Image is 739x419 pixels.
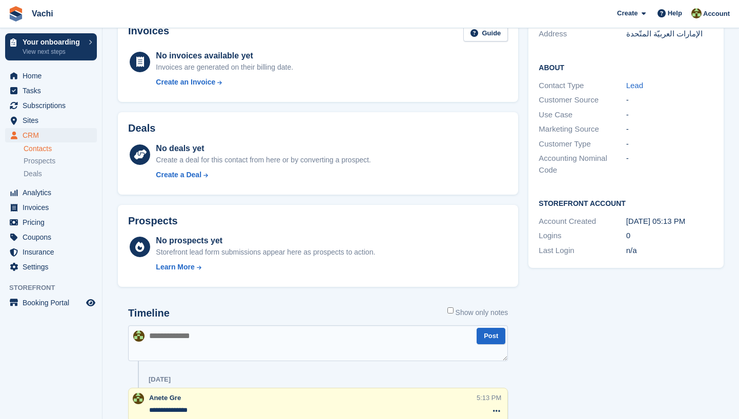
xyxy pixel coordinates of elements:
[5,185,97,200] a: menu
[24,169,42,179] span: Deals
[23,38,84,46] p: Your onboarding
[23,98,84,113] span: Subscriptions
[23,185,84,200] span: Analytics
[5,113,97,128] a: menu
[23,296,84,310] span: Booking Portal
[156,155,371,165] div: Create a deal for this contact from here or by converting a prospect.
[128,122,155,134] h2: Deals
[5,83,97,98] a: menu
[5,200,97,215] a: menu
[703,9,730,19] span: Account
[5,33,97,60] a: Your onboarding View next steps
[156,235,375,247] div: No prospects yet
[626,216,713,227] div: [DATE] 05:13 PM
[23,200,84,215] span: Invoices
[617,8,638,18] span: Create
[28,5,57,22] a: Vachi
[23,83,84,98] span: Tasks
[5,69,97,83] a: menu
[626,28,713,40] div: الإمارات العربيّة المتّحدة
[5,245,97,259] a: menu
[691,8,702,18] img: Anete Gre
[5,260,97,274] a: menu
[626,138,713,150] div: -
[156,170,371,180] a: Create a Deal
[539,62,713,72] h2: About
[23,245,84,259] span: Insurance
[23,260,84,274] span: Settings
[5,98,97,113] a: menu
[23,215,84,229] span: Pricing
[24,156,97,166] a: Prospects
[128,25,169,42] h2: Invoices
[133,393,144,404] img: Anete Gre
[156,77,293,88] a: Create an Invoice
[23,230,84,244] span: Coupons
[626,94,713,106] div: -
[156,262,194,273] div: Learn More
[626,109,713,121] div: -
[24,144,97,154] a: Contacts
[156,77,215,88] div: Create an Invoice
[539,138,626,150] div: Customer Type
[5,296,97,310] a: menu
[626,230,713,242] div: 0
[149,375,171,384] div: [DATE]
[447,307,508,318] label: Show only notes
[463,25,508,42] a: Guide
[23,47,84,56] p: View next steps
[626,245,713,257] div: n/a
[5,215,97,229] a: menu
[5,230,97,244] a: menu
[447,307,454,313] input: Show only notes
[539,123,626,135] div: Marketing Source
[24,156,55,166] span: Prospects
[156,62,293,73] div: Invoices are generated on their billing date.
[156,262,375,273] a: Learn More
[156,50,293,62] div: No invoices available yet
[539,153,626,176] div: Accounting Nominal Code
[24,169,97,179] a: Deals
[626,153,713,176] div: -
[477,328,505,345] button: Post
[626,81,643,90] a: Lead
[9,283,102,293] span: Storefront
[668,8,682,18] span: Help
[156,247,375,258] div: Storefront lead form submissions appear here as prospects to action.
[133,330,145,342] img: Anete Gre
[23,113,84,128] span: Sites
[539,198,713,208] h2: Storefront Account
[149,394,181,402] span: Anete Gre
[23,69,84,83] span: Home
[539,80,626,92] div: Contact Type
[477,393,501,403] div: 5:13 PM
[85,297,97,309] a: Preview store
[539,216,626,227] div: Account Created
[8,6,24,22] img: stora-icon-8386f47178a22dfd0bd8f6a31ec36ba5ce8667c1dd55bd0f319d3a0aa187defe.svg
[156,170,201,180] div: Create a Deal
[5,128,97,142] a: menu
[626,123,713,135] div: -
[539,94,626,106] div: Customer Source
[23,128,84,142] span: CRM
[539,230,626,242] div: Logins
[128,215,178,227] h2: Prospects
[539,245,626,257] div: Last Login
[128,307,170,319] h2: Timeline
[156,142,371,155] div: No deals yet
[539,28,626,40] div: Address
[539,109,626,121] div: Use Case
